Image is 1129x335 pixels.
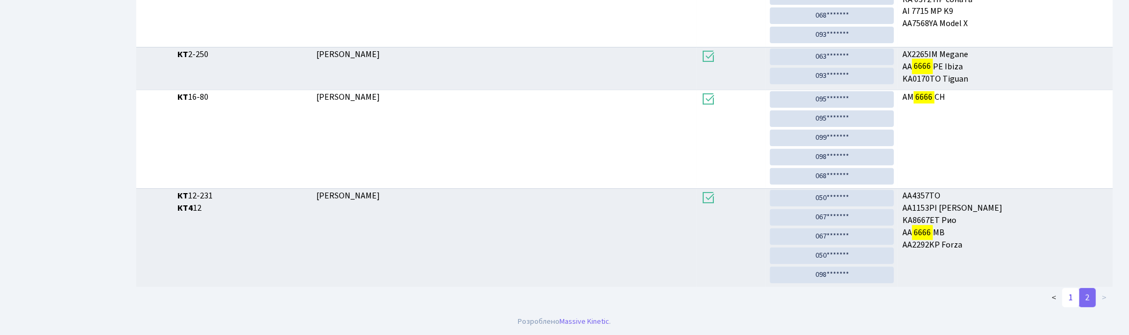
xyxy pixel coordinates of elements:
[316,91,380,103] span: [PERSON_NAME]
[902,49,1109,85] span: АХ2265ІМ Megane AA PE Ibiza KA0170TO Tiguan
[177,49,188,60] b: КТ
[177,190,188,202] b: КТ
[912,225,932,240] mark: 6666
[1045,288,1063,307] a: <
[177,202,193,214] b: КТ4
[902,190,1109,251] span: АА4357ТО АА1153РІ [PERSON_NAME] KA8667ET Рио АА МВ AA2292KP Forza
[177,49,308,61] span: 2-250
[1062,288,1079,307] a: 1
[177,91,188,103] b: КТ
[914,90,934,105] mark: 6666
[560,316,610,327] a: Massive Kinetic
[316,49,380,60] span: [PERSON_NAME]
[518,316,611,328] div: Розроблено .
[912,59,932,74] mark: 6666
[177,91,308,103] span: 16-80
[177,190,308,214] span: 12-231 12
[316,190,380,202] span: [PERSON_NAME]
[902,91,1109,103] span: AM CH
[1079,288,1096,307] a: 2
